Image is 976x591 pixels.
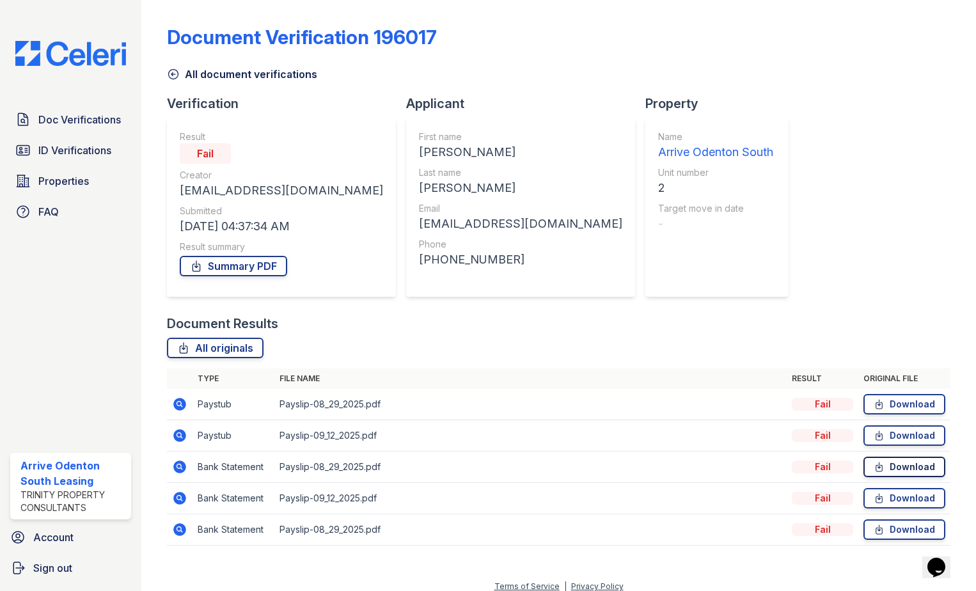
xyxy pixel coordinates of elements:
[180,182,383,200] div: [EMAIL_ADDRESS][DOMAIN_NAME]
[419,238,622,251] div: Phone
[180,143,231,164] div: Fail
[167,315,278,333] div: Document Results
[33,530,74,545] span: Account
[274,420,787,452] td: Payslip-09_12_2025.pdf
[274,483,787,514] td: Payslip-09_12_2025.pdf
[193,389,274,420] td: Paystub
[180,205,383,217] div: Submitted
[167,95,406,113] div: Verification
[38,204,59,219] span: FAQ
[658,202,773,215] div: Target move in date
[922,540,963,578] iframe: chat widget
[792,398,853,411] div: Fail
[419,130,622,143] div: First name
[787,368,858,389] th: Result
[10,138,131,163] a: ID Verifications
[863,519,945,540] a: Download
[419,202,622,215] div: Email
[5,41,136,66] img: CE_Logo_Blue-a8612792a0a2168367f1c8372b55b34899dd931a85d93a1a3d3e32e68fde9ad4.png
[863,488,945,508] a: Download
[180,130,383,143] div: Result
[792,523,853,536] div: Fail
[406,95,645,113] div: Applicant
[419,143,622,161] div: [PERSON_NAME]
[167,338,264,358] a: All originals
[863,394,945,414] a: Download
[419,251,622,269] div: [PHONE_NUMBER]
[10,199,131,225] a: FAQ
[274,514,787,546] td: Payslip-08_29_2025.pdf
[180,169,383,182] div: Creator
[658,215,773,233] div: -
[419,179,622,197] div: [PERSON_NAME]
[863,425,945,446] a: Download
[274,368,787,389] th: File name
[419,166,622,179] div: Last name
[274,452,787,483] td: Payslip-08_29_2025.pdf
[858,368,950,389] th: Original file
[792,461,853,473] div: Fail
[658,130,773,161] a: Name Arrive Odenton South
[193,514,274,546] td: Bank Statement
[658,179,773,197] div: 2
[5,524,136,550] a: Account
[274,389,787,420] td: Payslip-08_29_2025.pdf
[193,452,274,483] td: Bank Statement
[38,173,89,189] span: Properties
[20,458,126,489] div: Arrive Odenton South Leasing
[193,368,274,389] th: Type
[792,492,853,505] div: Fail
[38,143,111,158] span: ID Verifications
[193,483,274,514] td: Bank Statement
[658,166,773,179] div: Unit number
[193,420,274,452] td: Paystub
[180,217,383,235] div: [DATE] 04:37:34 AM
[792,429,853,442] div: Fail
[564,581,567,591] div: |
[167,26,437,49] div: Document Verification 196017
[180,256,287,276] a: Summary PDF
[658,143,773,161] div: Arrive Odenton South
[33,560,72,576] span: Sign out
[167,67,317,82] a: All document verifications
[571,581,624,591] a: Privacy Policy
[494,581,560,591] a: Terms of Service
[5,555,136,581] a: Sign out
[658,130,773,143] div: Name
[180,240,383,253] div: Result summary
[10,107,131,132] a: Doc Verifications
[645,95,799,113] div: Property
[419,215,622,233] div: [EMAIL_ADDRESS][DOMAIN_NAME]
[20,489,126,514] div: Trinity Property Consultants
[10,168,131,194] a: Properties
[863,457,945,477] a: Download
[38,112,121,127] span: Doc Verifications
